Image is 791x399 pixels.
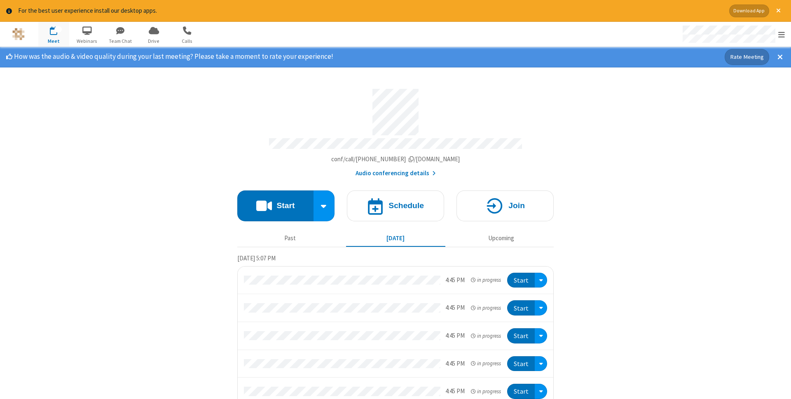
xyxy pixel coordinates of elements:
[535,384,547,399] div: Open menu
[445,303,465,313] div: 4:45 PM
[452,230,551,246] button: Upcoming
[445,359,465,369] div: 4:45 PM
[237,83,554,178] section: Account details
[471,276,501,284] em: in progress
[38,37,69,45] span: Meet
[241,230,340,246] button: Past
[12,28,25,40] img: QA Selenium DO NOT DELETE OR CHANGE
[445,331,465,341] div: 4:45 PM
[314,190,335,221] div: Start conference options
[346,230,445,246] button: [DATE]
[471,360,501,367] em: in progress
[507,384,535,399] button: Start
[535,356,547,371] div: Open menu
[508,202,525,209] h4: Join
[471,387,501,395] em: in progress
[14,52,333,61] span: How was the audio & video quality during your last meeting? Please take a moment to rate your exp...
[276,202,295,209] h4: Start
[507,328,535,343] button: Start
[138,37,169,45] span: Drive
[445,276,465,285] div: 4:45 PM
[535,300,547,315] div: Open menu
[507,273,535,288] button: Start
[347,190,444,221] button: Schedule
[725,49,769,65] button: Rate Meeting
[388,202,424,209] h4: Schedule
[729,5,769,17] button: Download App
[331,155,460,164] button: Copy my meeting room linkCopy my meeting room link
[535,273,547,288] div: Open menu
[18,6,723,16] div: For the best user experience install our desktop apps.
[105,37,136,45] span: Team Chat
[772,5,785,17] button: Close alert
[54,26,62,32] div: 14
[237,254,276,262] span: [DATE] 5:07 PM
[237,190,314,221] button: Start
[331,155,460,163] span: Copy my meeting room link
[3,22,34,46] button: Logo
[471,332,501,340] em: in progress
[445,387,465,396] div: 4:45 PM
[507,300,535,315] button: Start
[535,328,547,343] div: Open menu
[471,304,501,312] em: in progress
[72,37,103,45] span: Webinars
[356,169,436,178] button: Audio conferencing details
[456,190,554,221] button: Join
[675,22,791,46] div: Open menu
[507,356,535,371] button: Start
[172,37,203,45] span: Calls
